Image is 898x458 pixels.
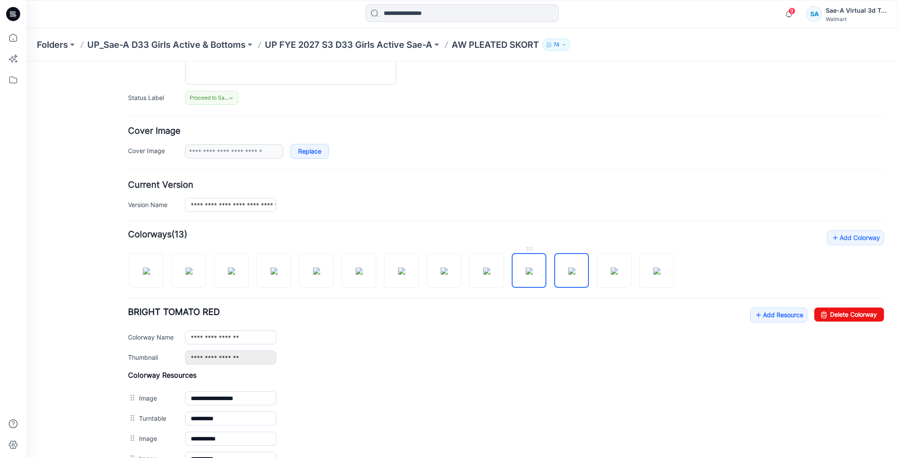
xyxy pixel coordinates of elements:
p: AW PLEATED SKORT [452,39,539,51]
a: Replace [264,82,303,97]
iframe: edit-style [26,61,898,458]
div: Walmart [826,16,887,22]
label: Image [113,392,150,402]
label: Version Name [102,138,150,148]
img: eyJhbGciOiJIUzI1NiIsImtpZCI6IjAiLCJzbHQiOiJzZXMiLCJ0eXAiOiJKV1QifQ.eyJkYXRhIjp7InR5cGUiOiJzdG9yYW... [542,206,549,213]
label: Thumbnail [102,291,150,301]
img: eyJhbGciOiJIUzI1NiIsImtpZCI6IjAiLCJzbHQiOiJzZXMiLCJ0eXAiOiJKV1QifQ.eyJkYXRhIjp7InR5cGUiOiJzdG9yYW... [159,206,166,213]
label: Turntable [113,352,150,361]
p: 74 [553,40,559,50]
label: Colorway Name [102,271,150,280]
label: Cover Image [102,84,150,94]
label: Image [113,372,150,382]
strong: Colorways [102,168,145,178]
div: Sae-A Virtual 3d Team [826,5,887,16]
div: SA [806,6,822,22]
span: 9 [788,7,795,14]
a: Folders [37,39,68,51]
button: 74 [542,39,570,51]
img: eyJhbGciOiJIUzI1NiIsImtpZCI6IjAiLCJzbHQiOiJzZXMiLCJ0eXAiOiJKV1QifQ.eyJkYXRhIjp7InR5cGUiOiJzdG9yYW... [329,206,336,213]
a: Delete Colorway [788,246,858,260]
img: eyJhbGciOiJIUzI1NiIsImtpZCI6IjAiLCJzbHQiOiJzZXMiLCJ0eXAiOiJKV1QifQ.eyJkYXRhIjp7InR5cGUiOiJzdG9yYW... [414,206,421,213]
h4: Cover Image [102,65,858,74]
img: eyJhbGciOiJIUzI1NiIsImtpZCI6IjAiLCJzbHQiOiJzZXMiLCJ0eXAiOiJKV1QifQ.eyJkYXRhIjp7InR5cGUiOiJzdG9yYW... [457,206,464,213]
a: UP_Sae-A D33 Girls Active & Bottoms [87,39,246,51]
label: Image [113,332,150,341]
h4: Colorway Resources [102,309,858,318]
img: eyJhbGciOiJIUzI1NiIsImtpZCI6IjAiLCJzbHQiOiJzZXMiLCJ0eXAiOiJKV1QifQ.eyJkYXRhIjp7InR5cGUiOiJzdG9yYW... [499,206,506,213]
img: eyJhbGciOiJIUzI1NiIsImtpZCI6IjAiLCJzbHQiOiJzZXMiLCJ0eXAiOiJKV1QifQ.eyJkYXRhIjp7InR5cGUiOiJzdG9yYW... [372,206,379,213]
img: eyJhbGciOiJIUzI1NiIsImtpZCI6IjAiLCJzbHQiOiJzZXMiLCJ0eXAiOiJKV1QifQ.eyJkYXRhIjp7InR5cGUiOiJzdG9yYW... [117,206,124,213]
span: BRIGHT TOMATO RED [102,245,193,256]
h4: Current Version [102,119,858,128]
img: eyJhbGciOiJIUzI1NiIsImtpZCI6IjAiLCJzbHQiOiJzZXMiLCJ0eXAiOiJKV1QifQ.eyJkYXRhIjp7InR5cGUiOiJzdG9yYW... [627,206,634,213]
img: eyJhbGciOiJIUzI1NiIsImtpZCI6IjAiLCJzbHQiOiJzZXMiLCJ0eXAiOiJKV1QifQ.eyJkYXRhIjp7InR5cGUiOiJzdG9yYW... [202,206,209,213]
img: eyJhbGciOiJIUzI1NiIsImtpZCI6IjAiLCJzbHQiOiJzZXMiLCJ0eXAiOiJKV1QifQ.eyJkYXRhIjp7InR5cGUiOiJzdG9yYW... [287,206,294,213]
img: eyJhbGciOiJIUzI1NiIsImtpZCI6IjAiLCJzbHQiOiJzZXMiLCJ0eXAiOiJKV1QifQ.eyJkYXRhIjp7InR5cGUiOiJzdG9yYW... [244,206,251,213]
a: Add Resource [724,246,781,261]
img: eyJhbGciOiJIUzI1NiIsImtpZCI6IjAiLCJzbHQiOiJzZXMiLCJ0eXAiOiJKV1QifQ.eyJkYXRhIjp7InR5cGUiOiJzdG9yYW... [584,206,592,213]
a: Add Colorway [801,169,858,184]
a: UP FYE 2027 S3 D33 Girls Active Sae-A [265,39,432,51]
span: (13) [145,168,161,178]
